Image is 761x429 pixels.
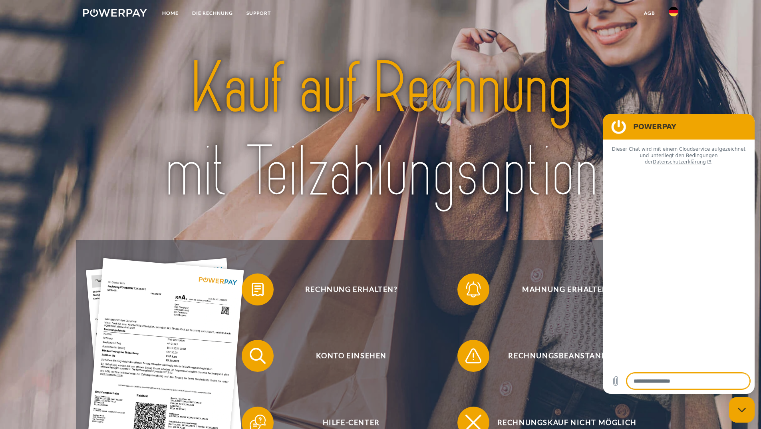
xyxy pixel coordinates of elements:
[469,340,665,372] span: Rechnungsbeanstandung
[242,340,449,372] button: Konto einsehen
[83,9,147,17] img: logo-powerpay-white.svg
[248,346,268,366] img: qb_search.svg
[457,273,665,305] button: Mahnung erhalten?
[603,114,755,394] iframe: Messaging-Fenster
[669,7,678,16] img: de
[248,279,268,299] img: qb_bill.svg
[463,346,483,366] img: qb_warning.svg
[253,340,449,372] span: Konto einsehen
[729,397,755,423] iframe: Schaltfläche zum Öffnen des Messaging-Fensters; Konversation läuft
[637,6,662,20] a: agb
[155,6,185,20] a: Home
[469,273,665,305] span: Mahnung erhalten?
[253,273,449,305] span: Rechnung erhalten?
[457,340,665,372] button: Rechnungsbeanstandung
[185,6,240,20] a: DIE RECHNUNG
[242,273,449,305] button: Rechnung erhalten?
[240,6,278,20] a: SUPPORT
[463,279,483,299] img: qb_bell.svg
[112,43,649,218] img: title-powerpay_de.svg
